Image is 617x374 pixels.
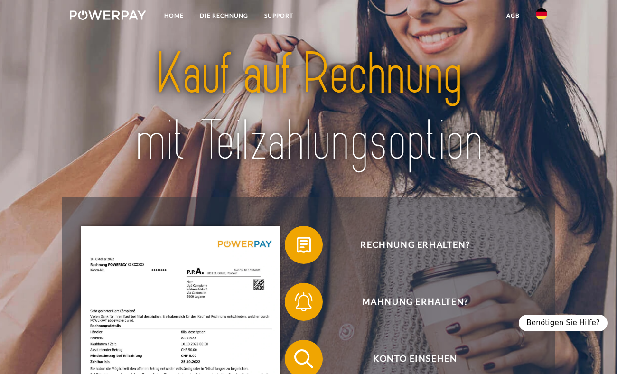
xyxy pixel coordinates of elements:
span: Rechnung erhalten? [299,226,532,264]
button: Rechnung erhalten? [285,226,532,264]
img: qb_bell.svg [292,290,316,314]
img: qb_search.svg [292,347,316,371]
button: Mahnung erhalten? [285,283,532,321]
span: Mahnung erhalten? [299,283,532,321]
div: Benötigen Sie Hilfe? [519,315,608,331]
a: DIE RECHNUNG [192,7,256,24]
img: de [536,8,547,19]
img: qb_bill.svg [292,233,316,257]
img: logo-powerpay-white.svg [70,10,146,20]
a: agb [498,7,528,24]
a: Home [156,7,192,24]
img: title-powerpay_de.svg [93,37,524,178]
a: SUPPORT [256,7,301,24]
